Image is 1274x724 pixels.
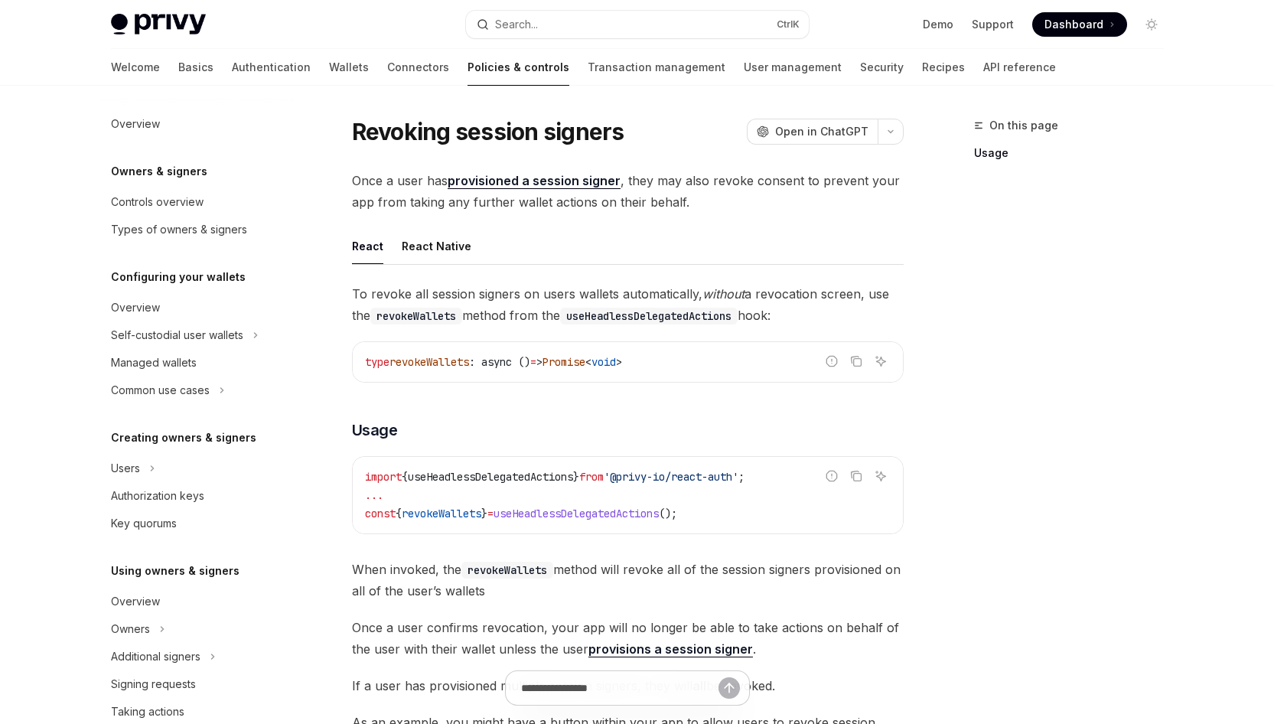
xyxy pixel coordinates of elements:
[99,216,295,243] a: Types of owners & signers
[111,354,197,372] div: Managed wallets
[111,429,256,447] h5: Creating owners & signers
[232,49,311,86] a: Authentication
[560,308,738,324] code: useHeadlessDelegatedActions
[579,470,604,484] span: from
[989,116,1058,135] span: On this page
[111,220,247,239] div: Types of owners & signers
[494,507,659,520] span: useHeadlessDelegatedActions
[461,562,553,579] code: revokeWallets
[365,488,383,502] span: ...
[777,18,800,31] span: Ctrl K
[536,355,543,369] span: >
[111,675,196,693] div: Signing requests
[846,466,866,486] button: Copy the contents from the code block
[111,298,160,317] div: Overview
[352,170,904,213] span: Once a user has , they may also revoke consent to prevent your app from taking any further wallet...
[530,355,536,369] span: =
[352,118,624,145] h1: Revoking session signers
[99,110,295,138] a: Overview
[585,355,591,369] span: <
[468,49,569,86] a: Policies & controls
[365,507,396,520] span: const
[871,351,891,371] button: Ask AI
[481,507,487,520] span: }
[99,482,295,510] a: Authorization keys
[588,49,725,86] a: Transaction management
[352,419,398,441] span: Usage
[402,470,408,484] span: {
[99,294,295,321] a: Overview
[822,351,842,371] button: Report incorrect code
[111,115,160,133] div: Overview
[983,49,1056,86] a: API reference
[1139,12,1164,37] button: Toggle dark mode
[604,470,738,484] span: '@privy-io/react-auth'
[974,141,1176,165] a: Usage
[370,308,462,324] code: revokeWallets
[329,49,369,86] a: Wallets
[99,349,295,377] a: Managed wallets
[111,49,160,86] a: Welcome
[775,124,868,139] span: Open in ChatGPT
[747,119,878,145] button: Open in ChatGPT
[1032,12,1127,37] a: Dashboard
[111,268,246,286] h5: Configuring your wallets
[111,162,207,181] h5: Owners & signers
[178,49,213,86] a: Basics
[972,17,1014,32] a: Support
[448,173,621,189] a: provisioned a session signer
[387,49,449,86] a: Connectors
[111,703,184,721] div: Taking actions
[111,562,239,580] h5: Using owners & signers
[352,617,904,660] span: Once a user confirms revocation, your app will no longer be able to take actions on behalf of the...
[99,455,295,482] button: Toggle Users section
[923,17,953,32] a: Demo
[111,381,210,400] div: Common use cases
[352,559,904,602] span: When invoked, the method will revoke all of the session signers provisioned on all of the user’s ...
[111,620,150,638] div: Owners
[111,14,206,35] img: light logo
[487,507,494,520] span: =
[396,507,402,520] span: {
[111,647,200,666] div: Additional signers
[588,641,753,657] a: provisions a session signer
[408,470,573,484] span: useHeadlessDelegatedActions
[111,326,243,344] div: Self-custodial user wallets
[111,592,160,611] div: Overview
[1044,17,1103,32] span: Dashboard
[922,49,965,86] a: Recipes
[111,487,204,505] div: Authorization keys
[469,355,530,369] span: : async ()
[352,228,383,264] div: React
[99,188,295,216] a: Controls overview
[702,286,745,302] em: without
[99,615,295,643] button: Toggle Owners section
[573,470,579,484] span: }
[466,11,809,38] button: Open search
[718,677,740,699] button: Send message
[402,507,481,520] span: revokeWallets
[860,49,904,86] a: Security
[495,15,538,34] div: Search...
[99,670,295,698] a: Signing requests
[402,228,471,264] div: React Native
[616,355,622,369] span: >
[365,470,402,484] span: import
[659,507,677,520] span: ();
[99,588,295,615] a: Overview
[846,351,866,371] button: Copy the contents from the code block
[521,671,718,705] input: Ask a question...
[822,466,842,486] button: Report incorrect code
[111,514,177,533] div: Key quorums
[352,283,904,326] span: To revoke all session signers on users wallets automatically, a revocation screen, use the method...
[111,193,204,211] div: Controls overview
[111,459,140,478] div: Users
[871,466,891,486] button: Ask AI
[99,321,295,349] button: Toggle Self-custodial user wallets section
[543,355,585,369] span: Promise
[389,355,469,369] span: revokeWallets
[738,470,745,484] span: ;
[591,355,616,369] span: void
[744,49,842,86] a: User management
[99,510,295,537] a: Key quorums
